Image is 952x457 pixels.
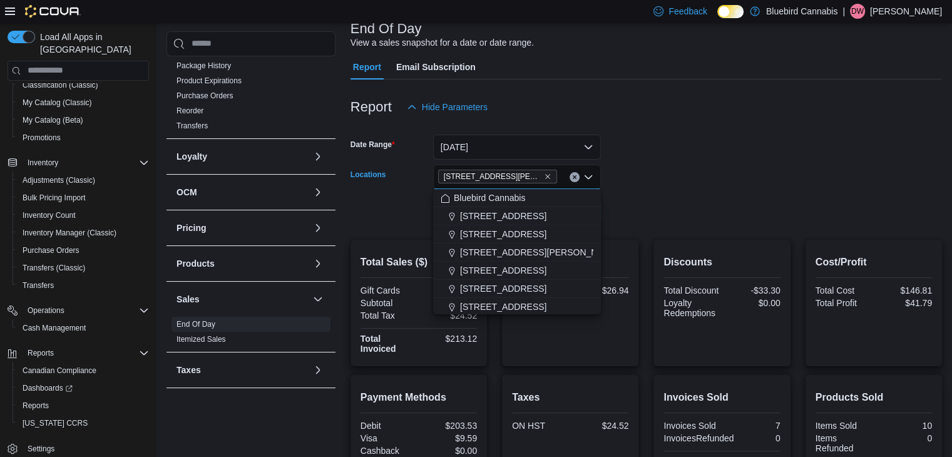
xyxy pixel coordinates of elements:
[351,100,392,115] h3: Report
[28,306,64,316] span: Operations
[23,346,149,361] span: Reports
[663,255,780,270] h2: Discounts
[18,260,90,275] a: Transfers (Classic)
[23,228,116,238] span: Inventory Manager (Classic)
[18,243,84,258] a: Purchase Orders
[512,390,628,405] h2: Taxes
[23,155,63,170] button: Inventory
[177,91,233,101] span: Purchase Orders
[310,292,325,307] button: Sales
[361,446,416,456] div: Cashback
[816,298,871,308] div: Total Profit
[23,441,59,456] a: Settings
[177,222,206,234] h3: Pricing
[18,321,149,336] span: Cash Management
[361,421,416,431] div: Debit
[361,390,477,405] h2: Payment Methods
[18,416,93,431] a: [US_STATE] CCRS
[18,113,149,128] span: My Catalog (Beta)
[28,158,58,168] span: Inventory
[18,381,78,396] a: Dashboards
[351,170,386,180] label: Locations
[876,298,932,308] div: $41.79
[13,414,154,432] button: [US_STATE] CCRS
[310,185,325,200] button: OCM
[18,416,149,431] span: Washington CCRS
[18,398,149,413] span: Reports
[460,282,546,295] span: [STREET_ADDRESS]
[177,76,242,86] span: Product Expirations
[433,244,601,262] button: [STREET_ADDRESS][PERSON_NAME]
[18,208,81,223] a: Inventory Count
[18,243,149,258] span: Purchase Orders
[28,348,54,358] span: Reports
[13,362,154,379] button: Canadian Compliance
[816,255,932,270] h2: Cost/Profit
[23,263,85,273] span: Transfers (Classic)
[444,170,541,183] span: [STREET_ADDRESS][PERSON_NAME]
[13,397,154,414] button: Reports
[18,78,149,93] span: Classification (Classic)
[23,366,96,376] span: Canadian Compliance
[850,4,865,19] div: Dustin watts
[18,398,54,413] a: Reports
[177,293,308,306] button: Sales
[18,130,149,145] span: Promotions
[35,31,149,56] span: Load All Apps in [GEOGRAPHIC_DATA]
[25,5,81,18] img: Cova
[663,298,719,318] div: Loyalty Redemptions
[725,285,781,295] div: -$33.30
[739,433,780,443] div: 0
[23,210,76,220] span: Inventory Count
[433,189,601,207] button: Bluebird Cannabis
[3,344,154,362] button: Reports
[23,175,95,185] span: Adjustments (Classic)
[310,220,325,235] button: Pricing
[177,293,200,306] h3: Sales
[460,300,546,313] span: [STREET_ADDRESS]
[351,140,395,150] label: Date Range
[583,172,593,182] button: Close list of options
[361,433,416,443] div: Visa
[433,207,601,225] button: [STREET_ADDRESS]
[433,262,601,280] button: [STREET_ADDRESS]
[421,334,477,344] div: $213.12
[433,225,601,244] button: [STREET_ADDRESS]
[351,36,534,49] div: View a sales snapshot for a date or date range.
[13,189,154,207] button: Bulk Pricing Import
[18,363,149,378] span: Canadian Compliance
[816,433,871,453] div: Items Refunded
[361,334,396,354] strong: Total Invoiced
[460,228,546,240] span: [STREET_ADDRESS]
[18,278,149,293] span: Transfers
[421,421,477,431] div: $203.53
[23,193,86,203] span: Bulk Pricing Import
[766,4,837,19] p: Bluebird Cannabis
[816,390,932,405] h2: Products Sold
[460,210,546,222] span: [STREET_ADDRESS]
[18,173,149,188] span: Adjustments (Classic)
[18,113,88,128] a: My Catalog (Beta)
[23,245,79,255] span: Purchase Orders
[573,285,628,295] div: $26.94
[13,224,154,242] button: Inventory Manager (Classic)
[663,285,719,295] div: Total Discount
[421,298,477,308] div: $188.60
[361,285,416,295] div: Gift Cards
[177,121,208,131] span: Transfers
[166,317,335,352] div: Sales
[842,4,845,19] p: |
[3,302,154,319] button: Operations
[310,149,325,164] button: Loyalty
[361,298,416,308] div: Subtotal
[13,242,154,259] button: Purchase Orders
[177,106,203,116] span: Reorder
[460,264,546,277] span: [STREET_ADDRESS]
[18,278,59,293] a: Transfers
[23,441,149,456] span: Settings
[23,418,88,428] span: [US_STATE] CCRS
[177,319,215,329] span: End Of Day
[18,381,149,396] span: Dashboards
[668,5,707,18] span: Feedback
